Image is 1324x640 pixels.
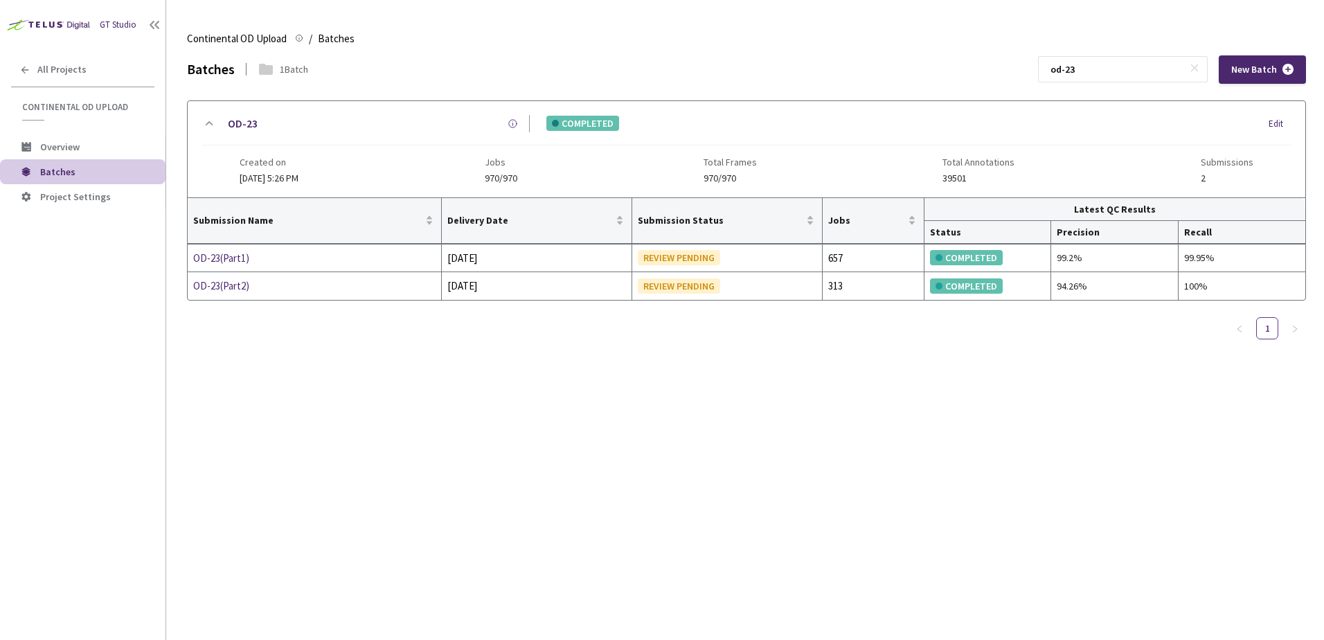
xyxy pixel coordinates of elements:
[1057,250,1172,265] div: 99.2%
[930,278,1003,294] div: COMPLETED
[240,172,298,184] span: [DATE] 5:26 PM
[447,215,613,226] span: Delivery Date
[1256,317,1278,339] li: 1
[187,30,287,47] span: Continental OD Upload
[1269,117,1291,131] div: Edit
[1231,64,1277,75] span: New Batch
[240,157,298,168] span: Created on
[942,173,1014,184] span: 39501
[1291,325,1299,333] span: right
[37,64,87,75] span: All Projects
[309,30,312,47] li: /
[447,250,626,267] div: [DATE]
[100,19,136,32] div: GT Studio
[1228,317,1251,339] button: left
[638,278,720,294] div: REVIEW PENDING
[1201,157,1253,168] span: Submissions
[546,116,619,131] div: COMPLETED
[924,198,1305,221] th: Latest QC Results
[828,278,918,294] div: 313
[228,115,258,132] a: OD-23
[1228,317,1251,339] li: Previous Page
[193,250,340,267] a: OD-23(Part1)
[704,173,757,184] span: 970/970
[40,141,80,153] span: Overview
[188,198,442,244] th: Submission Name
[318,30,355,47] span: Batches
[193,278,340,294] a: OD-23(Part2)
[193,215,422,226] span: Submission Name
[22,101,146,113] span: Continental OD Upload
[1257,318,1278,339] a: 1
[1235,325,1244,333] span: left
[704,157,757,168] span: Total Frames
[924,221,1051,244] th: Status
[828,215,905,226] span: Jobs
[40,166,75,178] span: Batches
[485,173,517,184] span: 970/970
[485,157,517,168] span: Jobs
[638,215,803,226] span: Submission Status
[1184,250,1300,265] div: 99.95%
[1051,221,1178,244] th: Precision
[823,198,924,244] th: Jobs
[1201,173,1253,184] span: 2
[280,62,308,76] div: 1 Batch
[1042,57,1190,82] input: Search
[187,60,235,80] div: Batches
[930,250,1003,265] div: COMPLETED
[1284,317,1306,339] button: right
[1284,317,1306,339] li: Next Page
[40,190,111,203] span: Project Settings
[442,198,632,244] th: Delivery Date
[828,250,918,267] div: 657
[1057,278,1172,294] div: 94.26%
[1179,221,1305,244] th: Recall
[942,157,1014,168] span: Total Annotations
[1184,278,1300,294] div: 100%
[638,250,720,265] div: REVIEW PENDING
[188,101,1305,197] div: OD-23COMPLETEDEditCreated on[DATE] 5:26 PMJobs970/970Total Frames970/970Total Annotations39501Sub...
[632,198,823,244] th: Submission Status
[447,278,626,294] div: [DATE]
